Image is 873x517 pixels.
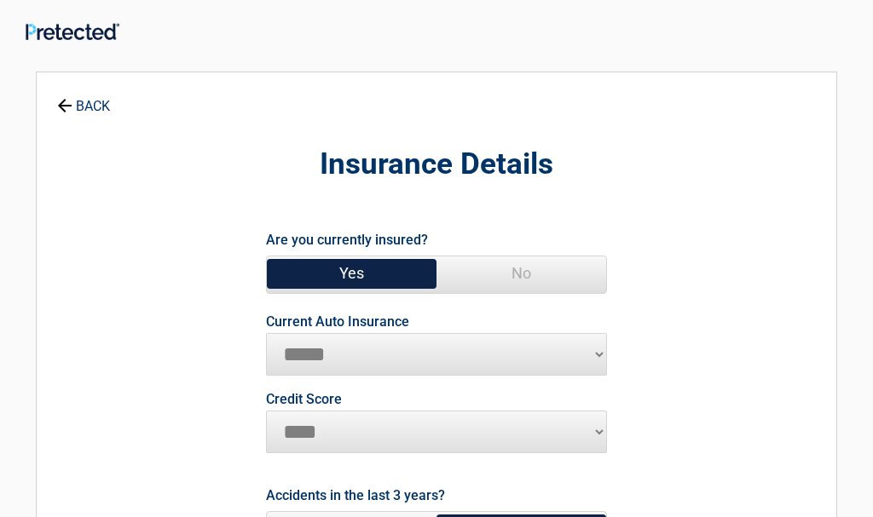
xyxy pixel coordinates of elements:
[436,256,606,290] span: No
[130,145,743,185] h2: Insurance Details
[266,484,445,507] label: Accidents in the last 3 years?
[54,83,113,113] a: BACK
[266,393,342,406] label: Credit Score
[266,228,428,251] label: Are you currently insured?
[267,256,436,290] span: Yes
[26,23,119,40] img: Main Logo
[266,315,409,329] label: Current Auto Insurance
